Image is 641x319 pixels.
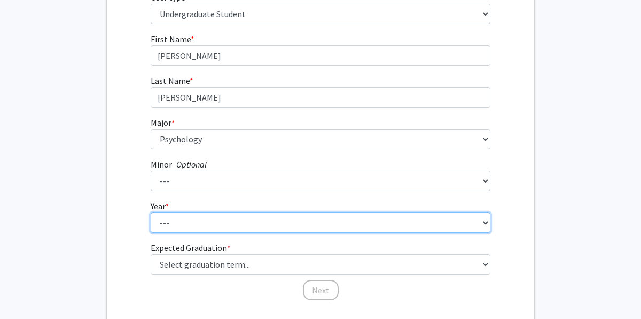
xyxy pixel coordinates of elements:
[151,116,175,129] label: Major
[303,280,339,300] button: Next
[151,200,169,212] label: Year
[151,241,230,254] label: Expected Graduation
[172,159,207,170] i: - Optional
[151,34,191,44] span: First Name
[8,271,45,311] iframe: Chat
[151,75,190,86] span: Last Name
[151,158,207,171] label: Minor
